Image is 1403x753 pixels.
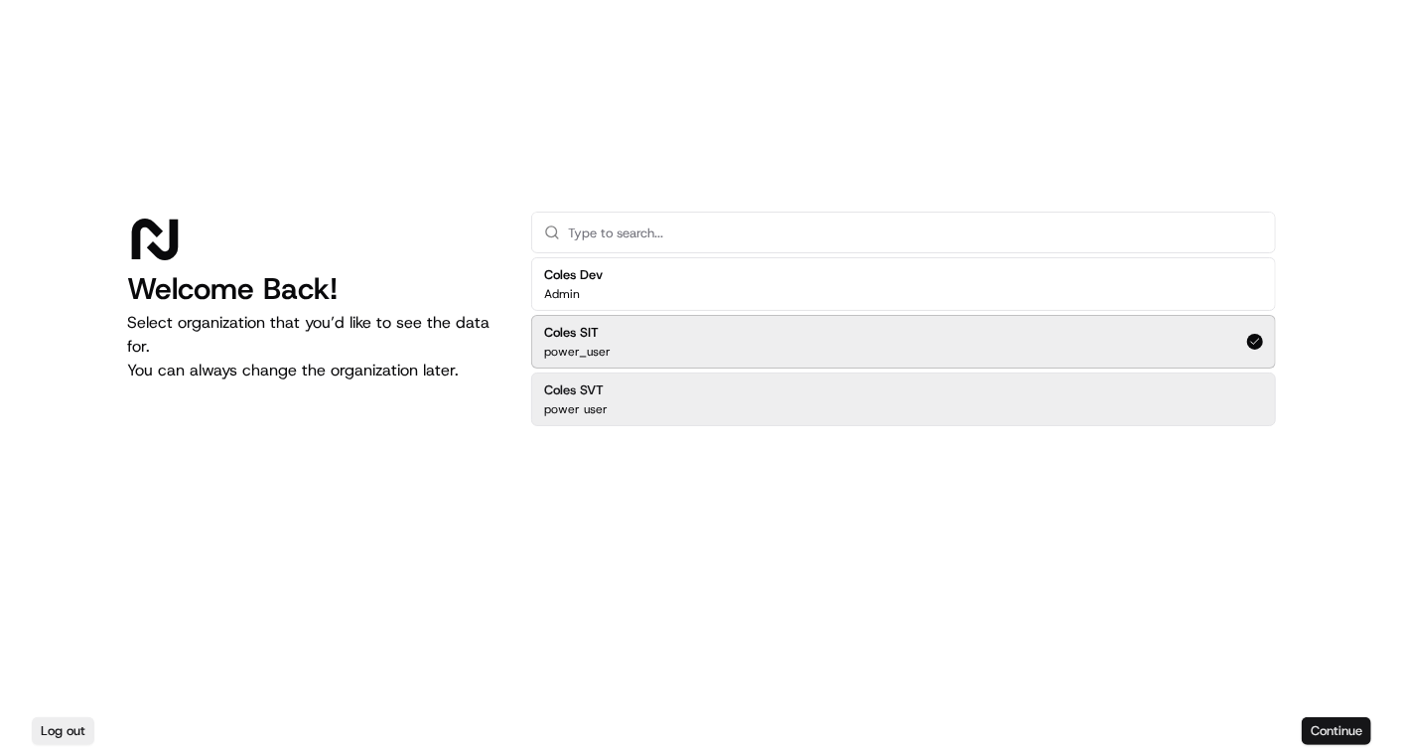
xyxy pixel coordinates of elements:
[544,381,608,399] h2: Coles SVT
[1302,717,1371,745] button: Continue
[544,286,580,302] p: Admin
[544,344,611,360] p: power_user
[531,253,1276,430] div: Suggestions
[568,213,1263,252] input: Type to search...
[544,266,603,284] h2: Coles Dev
[32,717,94,745] button: Log out
[544,324,611,342] h2: Coles SIT
[127,311,499,382] p: Select organization that you’d like to see the data for. You can always change the organization l...
[544,401,608,417] p: power user
[127,271,499,307] h1: Welcome Back!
